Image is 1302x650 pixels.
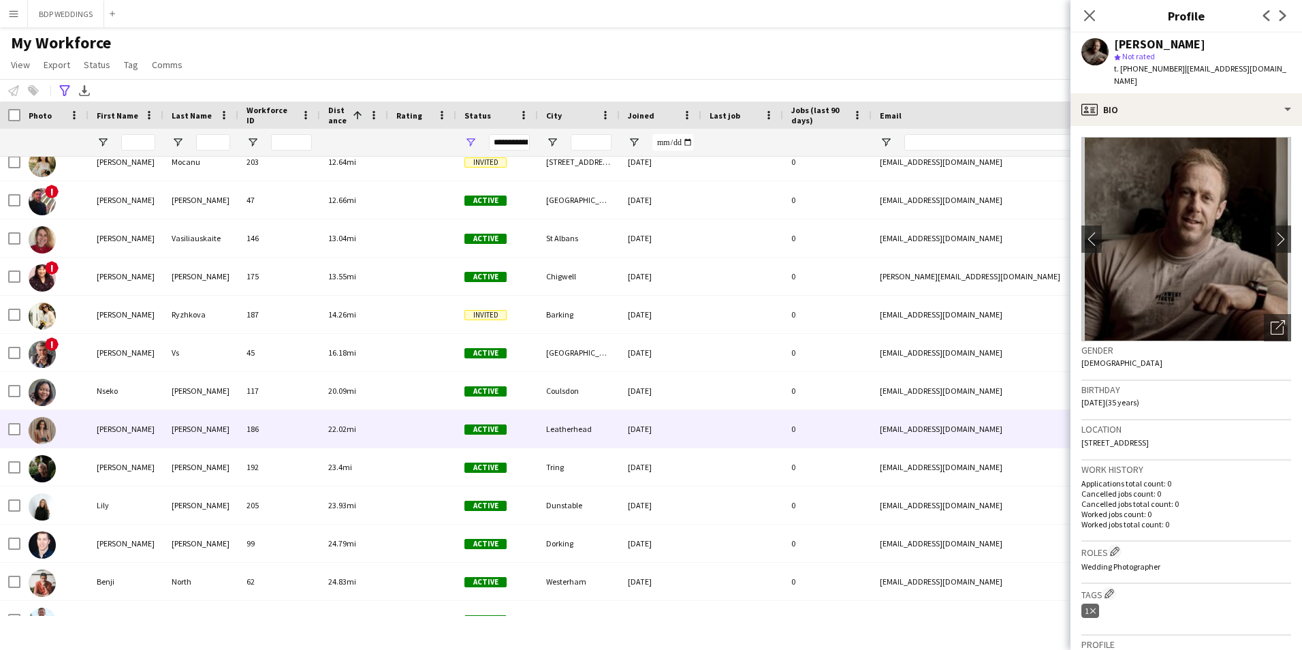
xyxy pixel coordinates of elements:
[89,601,163,638] div: [PERSON_NAME]
[172,110,212,121] span: Last Name
[791,105,847,125] span: Jobs (last 90 days)
[328,347,356,358] span: 16.18mi
[1070,93,1302,126] div: Bio
[118,56,144,74] a: Tag
[163,219,238,257] div: Vasiliauskaite
[783,486,872,524] div: 0
[29,110,52,121] span: Photo
[1081,509,1291,519] p: Worked jobs count: 0
[464,136,477,149] button: Open Filter Menu
[238,601,320,638] div: 160
[1081,499,1291,509] p: Cancelled jobs total count: 0
[328,538,356,548] span: 24.79mi
[1081,519,1291,529] p: Worked jobs total count: 0
[146,56,188,74] a: Comms
[29,608,56,635] img: Fran Mirowski
[38,56,76,74] a: Export
[538,219,620,257] div: St Albans
[1081,463,1291,476] h3: Work history
[238,143,320,181] div: 203
[163,563,238,600] div: North
[238,219,320,257] div: 146
[121,134,155,151] input: First Name Filter Input
[464,386,507,397] span: Active
[783,219,872,257] div: 0
[163,525,238,562] div: [PERSON_NAME]
[620,258,701,295] div: [DATE]
[89,563,163,600] div: Benji
[97,110,138,121] span: First Name
[1081,437,1149,448] span: [STREET_ADDRESS]
[163,486,238,524] div: [PERSON_NAME]
[783,601,872,638] div: 0
[872,181,1144,219] div: [EMAIL_ADDRESS][DOMAIN_NAME]
[538,143,620,181] div: [STREET_ADDRESS]
[538,486,620,524] div: Dunstable
[620,525,701,562] div: [DATE]
[1081,587,1291,601] h3: Tags
[328,500,356,510] span: 23.93mi
[89,525,163,562] div: [PERSON_NAME]
[163,143,238,181] div: Mocanu
[163,258,238,295] div: [PERSON_NAME]
[328,309,356,320] span: 14.26mi
[783,143,872,181] div: 0
[29,264,56,292] img: Susan Choi
[872,601,1144,638] div: [EMAIL_ADDRESS][DOMAIN_NAME]
[464,348,507,358] span: Active
[1122,51,1155,61] span: Not rated
[872,525,1144,562] div: [EMAIL_ADDRESS][DOMAIN_NAME]
[29,417,56,444] img: Jasmine Simmons
[124,59,138,71] span: Tag
[163,296,238,333] div: Ryzhkova
[328,576,356,587] span: 24.83mi
[44,59,70,71] span: Export
[238,372,320,409] div: 117
[57,82,73,99] app-action-btn: Advanced filters
[546,110,562,121] span: City
[76,82,93,99] app-action-btn: Export XLSX
[328,195,356,205] span: 12.66mi
[464,157,507,168] span: Invited
[89,448,163,486] div: [PERSON_NAME]
[328,105,347,125] span: Distance
[172,136,184,149] button: Open Filter Menu
[1070,7,1302,25] h3: Profile
[783,181,872,219] div: 0
[247,105,296,125] span: Workforce ID
[538,601,620,638] div: Aylesbury
[571,134,612,151] input: City Filter Input
[328,271,356,281] span: 13.55mi
[1081,544,1291,559] h3: Roles
[89,181,163,219] div: [PERSON_NAME]
[328,233,356,243] span: 13.04mi
[872,486,1144,524] div: [EMAIL_ADDRESS][DOMAIN_NAME]
[152,59,182,71] span: Comms
[783,334,872,371] div: 0
[238,181,320,219] div: 47
[29,493,56,521] img: Lily Cox
[783,258,872,295] div: 0
[84,59,110,71] span: Status
[29,150,56,177] img: Roxana Mocanu
[1081,604,1099,618] div: 1
[620,448,701,486] div: [DATE]
[29,303,56,330] img: Hanna Ryzhkova
[872,448,1144,486] div: [EMAIL_ADDRESS][DOMAIN_NAME]
[872,258,1144,295] div: [PERSON_NAME][EMAIL_ADDRESS][DOMAIN_NAME]
[620,296,701,333] div: [DATE]
[538,525,620,562] div: Dorking
[620,486,701,524] div: [DATE]
[464,424,507,435] span: Active
[89,486,163,524] div: Lily
[89,334,163,371] div: [PERSON_NAME]
[1081,137,1291,341] img: Crew avatar or photo
[29,570,56,597] img: Benji North
[464,577,507,587] span: Active
[464,463,507,473] span: Active
[196,134,230,151] input: Last Name Filter Input
[620,410,701,448] div: [DATE]
[464,539,507,549] span: Active
[904,134,1136,151] input: Email Filter Input
[163,372,238,409] div: [PERSON_NAME]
